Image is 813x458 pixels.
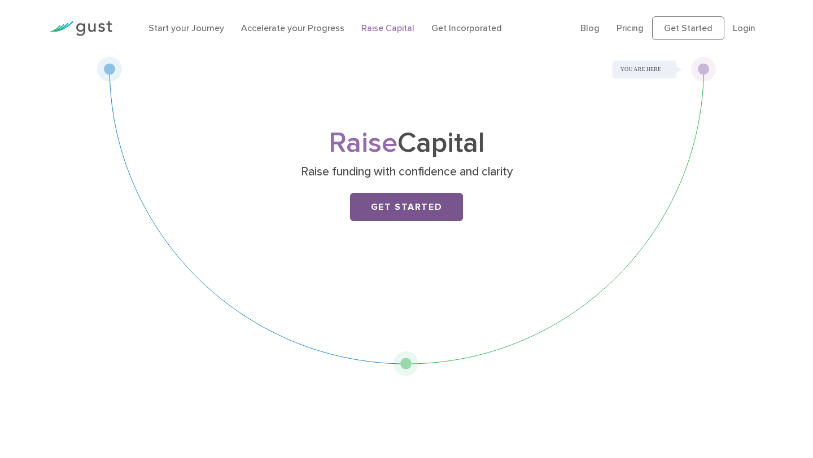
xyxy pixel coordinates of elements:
a: Start your Journey [148,23,224,33]
a: Get Started [652,16,724,40]
a: Accelerate your Progress [241,23,344,33]
a: Get Started [350,193,463,221]
a: Get Incorporated [431,23,502,33]
img: Gust Logo [49,21,112,36]
a: Blog [580,23,600,33]
a: Raise Capital [361,23,414,33]
span: Raise [329,126,397,160]
p: Raise funding with confidence and clarity [188,164,626,180]
h1: Capital [183,130,630,156]
a: Login [733,23,755,33]
a: Pricing [617,23,644,33]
